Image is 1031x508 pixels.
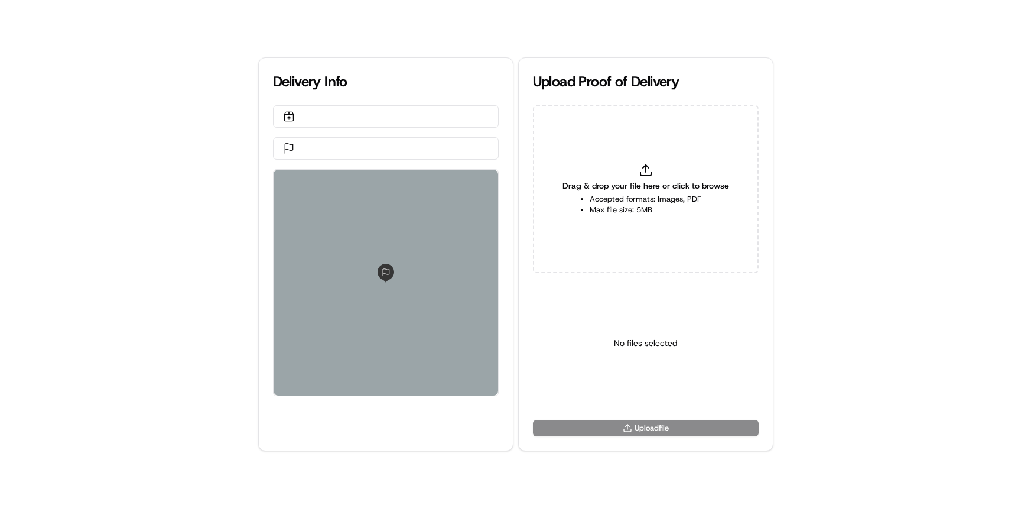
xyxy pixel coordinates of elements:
div: Upload Proof of Delivery [533,72,759,91]
span: Drag & drop your file here or click to browse [562,180,729,192]
div: Delivery Info [273,72,499,91]
li: Accepted formats: Images, PDF [590,194,701,205]
li: Max file size: 5MB [590,205,701,215]
div: 0 [274,170,498,396]
p: No files selected [614,337,677,349]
